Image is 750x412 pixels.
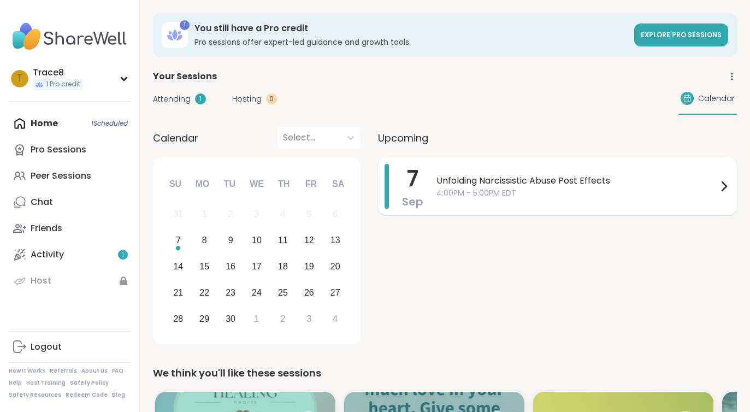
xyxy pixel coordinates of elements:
div: Chat [31,196,53,208]
div: Choose Tuesday, September 30th, 2025 [219,307,243,331]
div: Choose Sunday, September 28th, 2025 [167,307,190,331]
div: Choose Wednesday, October 1st, 2025 [245,307,269,331]
span: Unfolding Narcissistic Abuse Post Effects [436,174,717,187]
div: 16 [226,259,235,274]
div: Choose Sunday, September 7th, 2025 [167,229,190,252]
a: Logout [9,334,131,360]
div: Choose Tuesday, September 16th, 2025 [219,255,243,279]
div: 27 [330,285,340,300]
div: 29 [199,311,209,326]
div: 23 [226,285,235,300]
div: Not available Saturday, September 6th, 2025 [323,203,347,226]
div: Not available Wednesday, September 3rd, 2025 [245,203,269,226]
div: 17 [252,259,262,274]
div: Choose Thursday, September 11th, 2025 [271,229,295,252]
img: ShareWell Nav Logo [9,17,131,56]
span: Upcoming [378,131,428,145]
div: 13 [330,233,340,248]
div: Choose Thursday, September 25th, 2025 [271,281,295,304]
div: Activity [31,249,64,261]
span: Calendar [153,131,198,145]
div: 3 [306,311,311,326]
div: Choose Monday, September 29th, 2025 [193,307,216,331]
a: Help [9,379,22,387]
div: 21 [173,285,183,300]
div: 14 [173,259,183,274]
span: T [17,72,22,86]
div: 24 [252,285,262,300]
div: Tu [217,172,241,196]
div: Choose Saturday, October 4th, 2025 [323,307,347,331]
div: Choose Saturday, September 13th, 2025 [323,229,347,252]
span: 4:00PM - 5:00PM EDT [436,187,717,199]
div: Su [163,172,187,196]
div: Choose Friday, September 12th, 2025 [297,229,321,252]
span: Attending [153,93,191,105]
div: 5 [306,207,311,221]
a: Host Training [26,379,66,387]
div: Choose Monday, September 22nd, 2025 [193,281,216,304]
h3: You still have a Pro credit [194,22,628,34]
div: Choose Friday, October 3rd, 2025 [297,307,321,331]
div: Choose Saturday, September 27th, 2025 [323,281,347,304]
div: Sa [326,172,350,196]
div: 12 [304,233,314,248]
div: Not available Monday, September 1st, 2025 [193,203,216,226]
div: Choose Sunday, September 21st, 2025 [167,281,190,304]
div: Logout [31,341,62,353]
div: Th [272,172,296,196]
div: We [245,172,269,196]
span: 1 Pro credit [46,80,80,89]
div: 4 [333,311,338,326]
a: Friends [9,215,131,242]
div: 20 [330,259,340,274]
div: 7 [176,233,181,248]
span: Your Sessions [153,70,217,83]
div: Mo [190,172,214,196]
a: Blog [112,391,125,399]
span: Explore Pro sessions [641,30,722,39]
div: Choose Friday, September 26th, 2025 [297,281,321,304]
div: Host [31,275,51,287]
div: Choose Wednesday, September 17th, 2025 [245,255,269,279]
div: Choose Saturday, September 20th, 2025 [323,255,347,279]
div: 30 [226,311,235,326]
div: 1 [255,311,259,326]
div: 4 [280,207,285,221]
div: 26 [304,285,314,300]
div: 19 [304,259,314,274]
div: 8 [202,233,207,248]
div: Choose Wednesday, September 24th, 2025 [245,281,269,304]
div: Fr [299,172,323,196]
div: 3 [255,207,259,221]
div: 2 [280,311,285,326]
span: 7 [407,163,418,194]
div: Choose Friday, September 19th, 2025 [297,255,321,279]
a: Activity1 [9,242,131,268]
span: Sep [402,194,423,209]
div: Choose Monday, September 15th, 2025 [193,255,216,279]
a: Safety Resources [9,391,61,399]
div: 22 [199,285,209,300]
div: 0 [266,93,277,104]
div: 10 [252,233,262,248]
div: Not available Friday, September 5th, 2025 [297,203,321,226]
div: 11 [278,233,288,248]
div: Not available Sunday, August 31st, 2025 [167,203,190,226]
div: 1 [195,93,206,104]
span: 1 [122,250,124,260]
div: 2 [228,207,233,221]
div: 1 [202,207,207,221]
a: Explore Pro sessions [634,23,728,46]
div: 6 [333,207,338,221]
a: How It Works [9,367,45,375]
div: Choose Thursday, September 18th, 2025 [271,255,295,279]
div: 15 [199,259,209,274]
span: Hosting [232,93,262,105]
div: Choose Tuesday, September 23rd, 2025 [219,281,243,304]
span: Calendar [698,93,735,104]
div: Choose Sunday, September 14th, 2025 [167,255,190,279]
div: Choose Wednesday, September 10th, 2025 [245,229,269,252]
div: We think you'll like these sessions [153,366,737,381]
div: Not available Tuesday, September 2nd, 2025 [219,203,243,226]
